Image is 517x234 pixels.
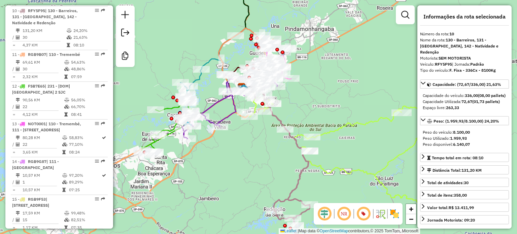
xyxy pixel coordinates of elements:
[22,134,62,141] td: 80,28 KM
[375,208,386,219] img: Fluxo de ruas
[95,159,99,163] em: Opções
[16,180,20,184] i: Total de Atividades
[101,8,105,12] em: Rota exportada
[420,13,509,20] h4: Informações da rota selecionada
[420,190,509,199] a: Total de itens:358,00
[101,159,105,163] em: Rota exportada
[12,121,81,132] span: | 110 - Tremembé, 111 - [STREET_ADDRESS]
[64,218,69,222] i: % de utilização da cubagem
[427,167,482,173] div: Distância Total:
[449,68,496,73] strong: F. Fixa - 336Cx - 8100Kg
[316,206,333,222] span: Ocultar deslocamento
[420,215,509,224] a: Jornada Motorista: 09:20
[22,141,62,148] td: 22
[452,62,484,67] span: | Jornada:
[12,52,80,57] span: 11 -
[420,127,509,150] div: Peso: (1.959,93/8.100,00) 24,20%
[71,224,105,231] td: 07:35
[406,214,416,224] a: Zoom out
[64,98,69,102] i: % de utilização do peso
[420,37,509,55] div: Nome da rota:
[64,226,68,230] i: Tempo total em rota
[420,61,509,67] div: Veículo:
[22,210,64,216] td: 17,59 KM
[355,206,372,222] span: Exibir número da rota
[280,229,297,233] a: Leaflet
[423,99,506,105] div: Capacidade Utilizada:
[420,31,509,37] div: Número da rota:
[64,105,69,109] i: % de utilização da cubagem
[69,134,101,141] td: 58,83%
[434,119,499,124] span: Peso: (1.959,93/8.100,00) 24,20%
[28,159,46,164] span: RGB9G87
[16,60,20,64] i: Distância Total
[69,149,101,156] td: 08:24
[12,159,59,170] span: 14 -
[71,111,105,118] td: 08:41
[12,8,78,25] span: | 130 - Barreiros, 131 - [GEOGRAPHIC_DATA], 142 - Natividade e Redenção
[16,29,20,33] i: Distância Total
[239,84,248,93] img: FAD TBT
[399,8,412,22] a: Exibir filtros
[449,205,474,210] strong: R$ 13.411,99
[336,206,352,222] span: Ocultar NR
[62,136,67,140] i: % de utilização do peso
[409,205,413,213] span: +
[16,173,20,177] i: Distância Total
[22,73,64,80] td: 2,32 KM
[427,192,467,198] div: Total de itens:
[62,188,66,192] i: Tempo total em rota
[420,37,498,55] strong: 130 - Barreiros, 131 - [GEOGRAPHIC_DATA], 142 - Natividade e Redenção
[423,93,506,99] div: Capacidade do veículo:
[12,34,15,41] td: /
[95,122,99,126] em: Opções
[12,179,15,186] td: /
[62,150,66,154] i: Tempo total em rota
[69,172,101,179] td: 97,20%
[22,59,64,66] td: 69,61 KM
[12,103,15,110] td: /
[69,141,101,148] td: 77,10%
[22,187,62,193] td: 10,57 KM
[73,27,105,34] td: 24,20%
[69,187,101,193] td: 07:25
[12,121,81,132] span: 13 -
[423,130,470,135] span: Peso do veículo:
[12,42,15,48] td: =
[22,179,62,186] td: 1
[12,149,15,156] td: =
[95,84,99,88] em: Opções
[420,67,509,73] div: Tipo do veículo:
[101,197,105,201] em: Rota exportada
[67,29,72,33] i: % de utilização do peso
[478,93,506,98] strong: (08,00 pallets)
[12,197,49,208] span: | [STREET_ADDRESS]
[16,35,20,39] i: Total de Atividades
[71,210,105,216] td: 99,48%
[12,83,70,95] span: | 231 - [DOM] [GEOGRAPHIC_DATA] 2 SJC
[12,141,15,148] td: /
[279,228,420,234] div: Map data © contributors,© 2025 TomTom, Microsoft
[118,26,132,41] a: Exportar sessão
[420,116,509,125] a: Peso: (1.959,93/8.100,00) 24,20%
[22,216,64,223] td: 15
[22,97,64,103] td: 90,56 KM
[102,136,106,140] i: Rota otimizada
[22,27,66,34] td: 131,20 KM
[16,136,20,140] i: Distância Total
[427,180,469,185] span: Total de atividades:
[449,228,465,233] strong: 15,83 hL
[102,173,106,177] i: Rota otimizada
[101,122,105,126] em: Rota exportada
[470,62,484,67] strong: Padrão
[62,180,67,184] i: % de utilização da cubagem
[64,211,69,215] i: % de utilização do peso
[62,173,67,177] i: % de utilização do peso
[64,67,69,71] i: % de utilização da cubagem
[22,103,64,110] td: 22
[423,105,506,111] div: Espaço livre:
[439,56,471,61] strong: SEM MOTORISTA
[28,197,46,202] span: RGB9F53
[464,180,469,185] strong: 30
[420,55,509,61] div: Motorista:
